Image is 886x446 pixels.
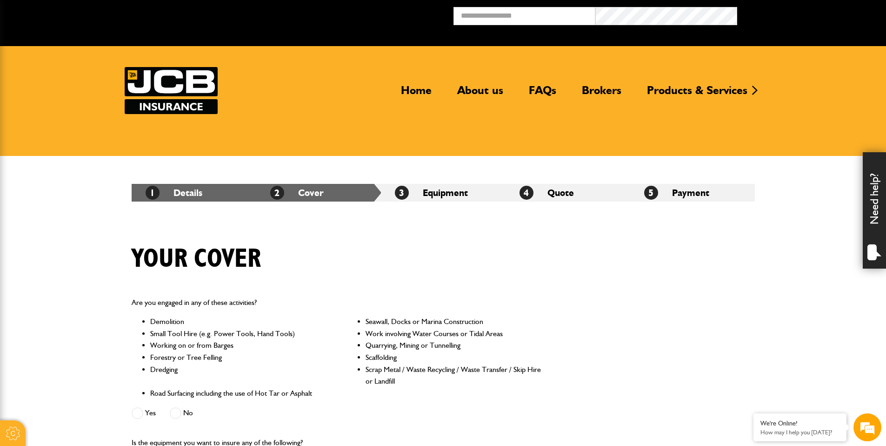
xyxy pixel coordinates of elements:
li: Working on or from Barges [150,339,326,351]
span: 1 [146,186,160,200]
button: Broker Login [737,7,879,21]
li: Seawall, Docks or Marina Construction [366,316,542,328]
h1: Your cover [132,243,261,275]
label: No [170,407,193,419]
p: Are you engaged in any of these activities? [132,297,542,309]
li: Quarrying, Mining or Tunnelling [366,339,542,351]
div: We're Online! [760,419,839,427]
li: Payment [630,184,755,202]
li: Forestry or Tree Felling [150,351,326,364]
p: How may I help you today? [760,429,839,436]
li: Equipment [381,184,506,202]
li: Cover [256,184,381,202]
span: 5 [644,186,658,200]
span: 2 [270,186,284,200]
li: Dredging [150,364,326,387]
li: Scaffolding [366,351,542,364]
li: Road Surfacing including the use of Hot Tar or Asphalt [150,387,326,399]
label: Yes [132,407,156,419]
li: Work involving Water Courses or Tidal Areas [366,328,542,340]
a: Brokers [575,83,628,105]
li: Quote [506,184,630,202]
img: JCB Insurance Services logo [125,67,218,114]
a: Home [394,83,439,105]
div: Need help? [863,152,886,269]
a: Products & Services [640,83,754,105]
span: 4 [520,186,533,200]
a: FAQs [522,83,563,105]
span: 3 [395,186,409,200]
a: JCB Insurance Services [125,67,218,114]
li: Scrap Metal / Waste Recycling / Waste Transfer / Skip Hire or Landfill [366,364,542,387]
a: About us [450,83,510,105]
li: Small Tool Hire (e.g. Power Tools, Hand Tools) [150,328,326,340]
a: 1Details [146,187,202,198]
li: Demolition [150,316,326,328]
